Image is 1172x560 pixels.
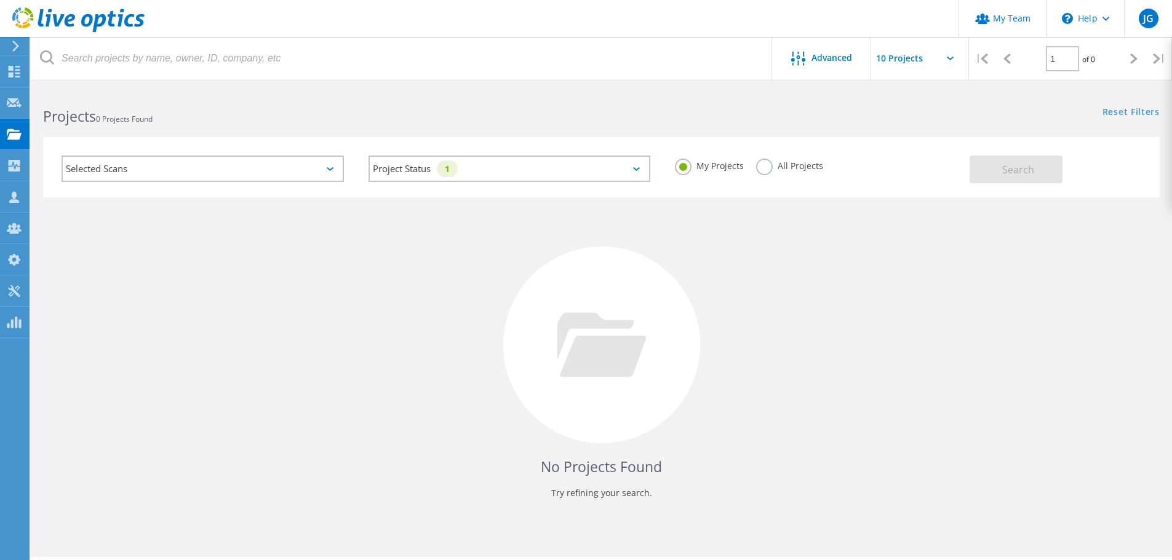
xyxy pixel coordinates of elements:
[969,37,994,81] div: |
[1102,108,1160,118] a: Reset Filters
[55,457,1147,477] h4: No Projects Found
[675,159,744,170] label: My Projects
[1062,13,1073,24] svg: \n
[1147,37,1172,81] div: |
[62,156,344,182] div: Selected Scans
[811,53,852,62] span: Advanced
[756,159,823,170] label: All Projects
[437,160,458,177] div: 1
[1002,163,1034,176] span: Search
[96,114,153,124] span: 0 Projects Found
[970,156,1062,183] button: Search
[1143,14,1154,23] span: JG
[43,106,96,126] b: Projects
[369,156,651,182] div: Project Status
[55,483,1147,503] p: Try refining your search.
[31,37,773,80] input: Search projects by name, owner, ID, company, etc
[1082,54,1095,65] span: of 0
[12,26,145,34] a: Live Optics Dashboard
